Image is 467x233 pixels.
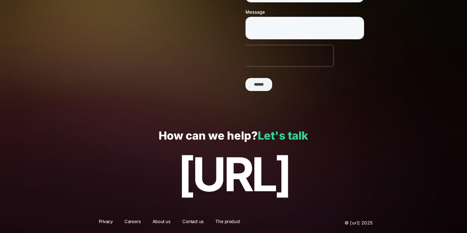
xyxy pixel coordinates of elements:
p: [URL] [15,148,452,201]
a: Let's talk [258,129,308,142]
a: Careers [120,218,145,227]
a: The product [211,218,244,227]
a: About us [148,218,175,227]
a: Contact us [178,218,208,227]
p: How can we help? [15,130,452,142]
a: Privacy [94,218,117,227]
p: © [URL] 2025 [303,218,373,227]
